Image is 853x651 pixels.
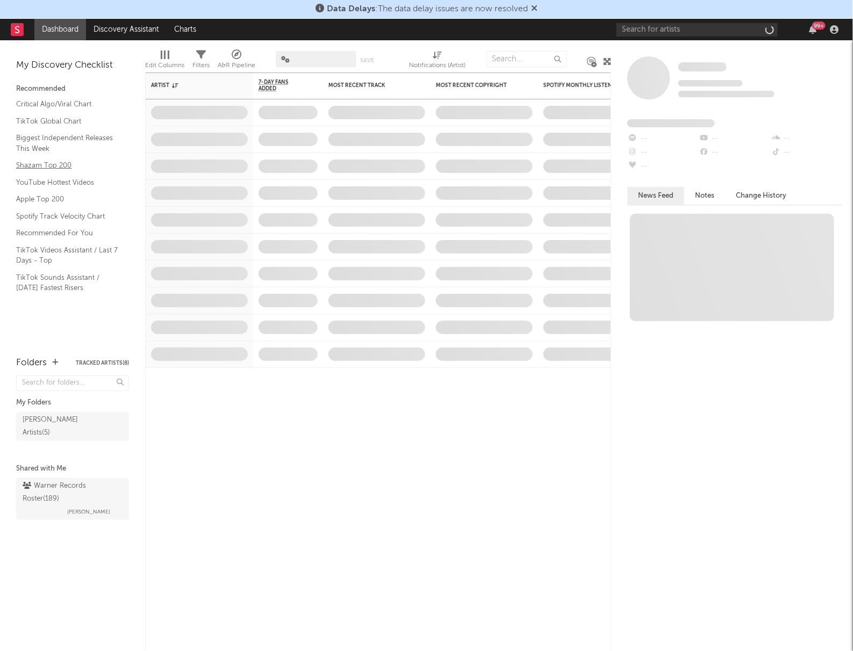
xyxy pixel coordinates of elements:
[627,119,715,127] span: Fans Added by Platform
[410,59,466,72] div: Notifications (Artist)
[812,21,826,30] div: 99 +
[192,59,210,72] div: Filters
[16,132,118,154] a: Biggest Independent Releases This Week
[617,23,778,37] input: Search for artists
[192,46,210,77] div: Filters
[531,5,537,13] span: Dismiss
[678,62,727,71] span: Some Artist
[16,211,118,222] a: Spotify Track Velocity Chart
[436,82,517,89] div: Most Recent Copyright
[678,80,743,86] span: Tracking Since: [DATE]
[23,480,120,505] div: Warner Records Roster ( 189 )
[627,132,699,146] div: --
[16,177,118,189] a: YouTube Hottest Videos
[16,412,129,441] a: [PERSON_NAME] Artists(5)
[16,98,118,110] a: Critical Algo/Viral Chart
[328,82,409,89] div: Most Recent Track
[218,46,255,77] div: A&R Pipeline
[486,51,567,67] input: Search...
[86,19,167,40] a: Discovery Assistant
[16,193,118,205] a: Apple Top 200
[151,82,232,89] div: Artist
[360,57,374,63] button: Save
[678,62,727,73] a: Some Artist
[145,46,184,77] div: Edit Columns
[259,79,302,92] span: 7-Day Fans Added
[16,59,129,72] div: My Discovery Checklist
[809,25,816,34] button: 99+
[327,5,528,13] span: : The data delay issues are now resolved
[167,19,204,40] a: Charts
[145,59,184,72] div: Edit Columns
[327,5,375,13] span: Data Delays
[218,59,255,72] div: A&R Pipeline
[627,146,699,160] div: --
[67,505,110,518] span: [PERSON_NAME]
[34,19,86,40] a: Dashboard
[16,478,129,520] a: Warner Records Roster(189)[PERSON_NAME]
[23,414,98,439] div: [PERSON_NAME] Artists ( 5 )
[684,187,725,205] button: Notes
[678,91,775,97] span: 0 fans last week
[16,244,118,266] a: TikTok Videos Assistant / Last 7 Days - Top
[699,132,770,146] div: --
[699,146,770,160] div: --
[16,115,118,127] a: TikTok Global Chart
[16,83,129,96] div: Recommended
[16,375,129,391] input: Search for folders...
[771,132,842,146] div: --
[16,272,118,294] a: TikTok Sounds Assistant / [DATE] Fastest Risers
[410,46,466,77] div: Notifications (Artist)
[16,396,129,409] div: My Folders
[627,187,684,205] button: News Feed
[16,160,118,171] a: Shazam Top 200
[76,360,129,366] button: Tracked Artists(8)
[543,82,624,89] div: Spotify Monthly Listeners
[725,187,797,205] button: Change History
[627,160,699,173] div: --
[16,227,118,239] a: Recommended For You
[16,462,129,475] div: Shared with Me
[771,146,842,160] div: --
[16,357,47,370] div: Folders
